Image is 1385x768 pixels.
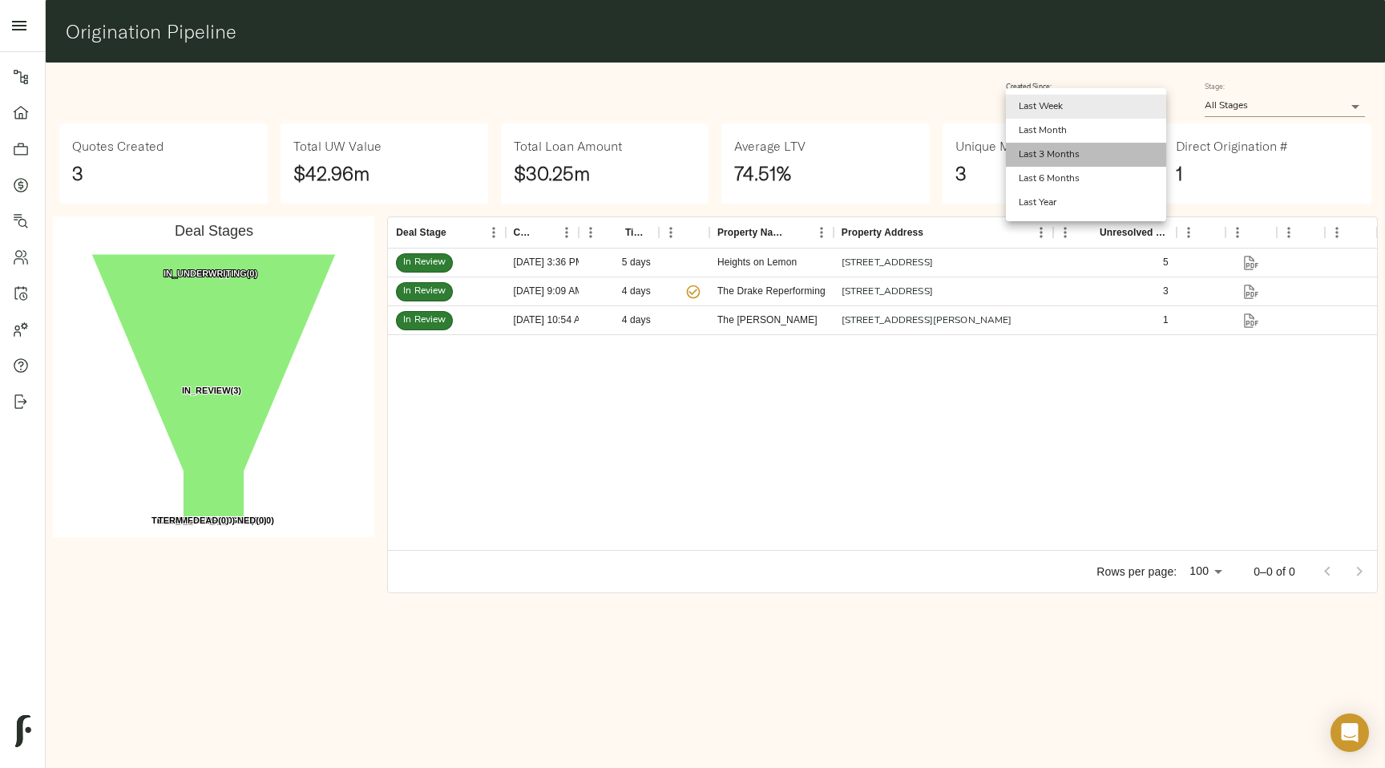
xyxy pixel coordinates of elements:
li: Last Week [1006,95,1166,119]
li: Last 6 Months [1006,167,1166,191]
div: Open Intercom Messenger [1330,713,1369,752]
li: Last 3 Months [1006,143,1166,167]
li: Last Year [1006,191,1166,215]
li: Last Month [1006,119,1166,143]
